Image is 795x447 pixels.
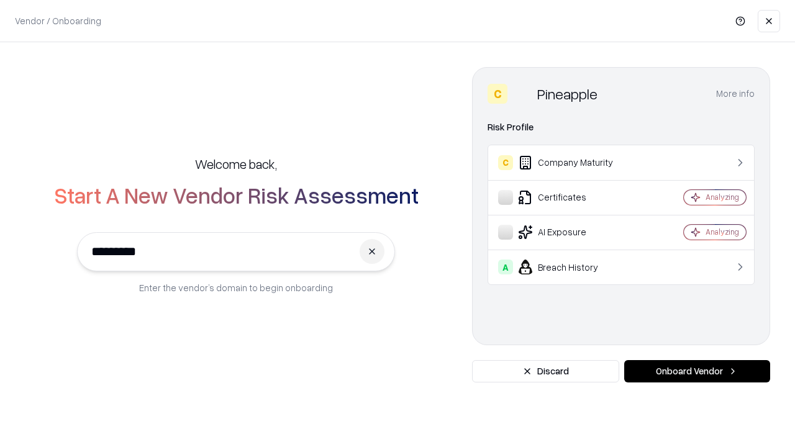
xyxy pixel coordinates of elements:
img: Pineapple [512,84,532,104]
button: Discard [472,360,619,382]
div: C [488,84,507,104]
button: More info [716,83,755,105]
div: A [498,260,513,274]
div: Analyzing [706,192,739,202]
h2: Start A New Vendor Risk Assessment [54,183,419,207]
div: Certificates [498,190,647,205]
div: C [498,155,513,170]
div: Company Maturity [498,155,647,170]
div: Analyzing [706,227,739,237]
div: AI Exposure [498,225,647,240]
p: Enter the vendor’s domain to begin onboarding [139,281,333,294]
p: Vendor / Onboarding [15,14,101,27]
button: Onboard Vendor [624,360,770,382]
h5: Welcome back, [195,155,277,173]
div: Pineapple [537,84,597,104]
div: Risk Profile [488,120,755,135]
div: Breach History [498,260,647,274]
